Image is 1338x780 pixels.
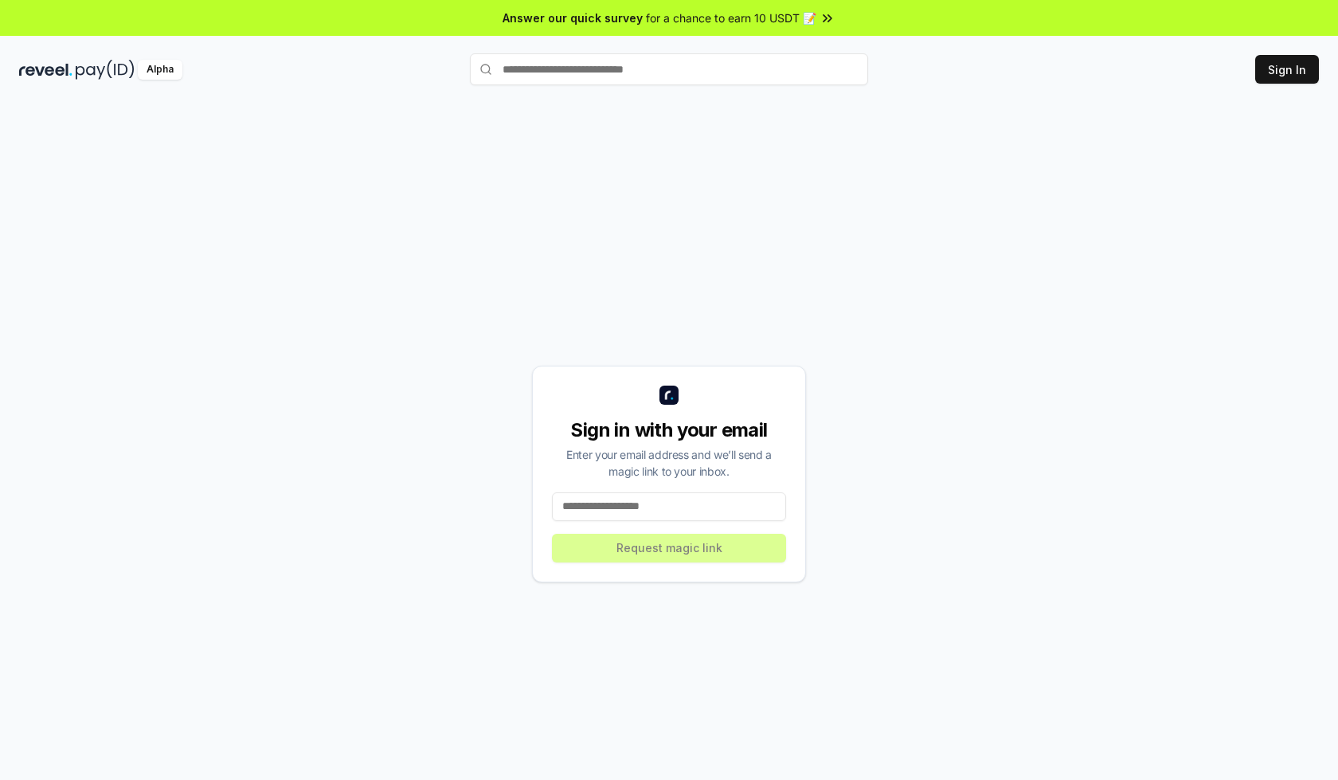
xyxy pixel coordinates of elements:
[19,60,72,80] img: reveel_dark
[503,10,643,26] span: Answer our quick survey
[659,386,679,405] img: logo_small
[76,60,135,80] img: pay_id
[138,60,182,80] div: Alpha
[552,417,786,443] div: Sign in with your email
[552,446,786,480] div: Enter your email address and we’ll send a magic link to your inbox.
[646,10,816,26] span: for a chance to earn 10 USDT 📝
[1255,55,1319,84] button: Sign In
